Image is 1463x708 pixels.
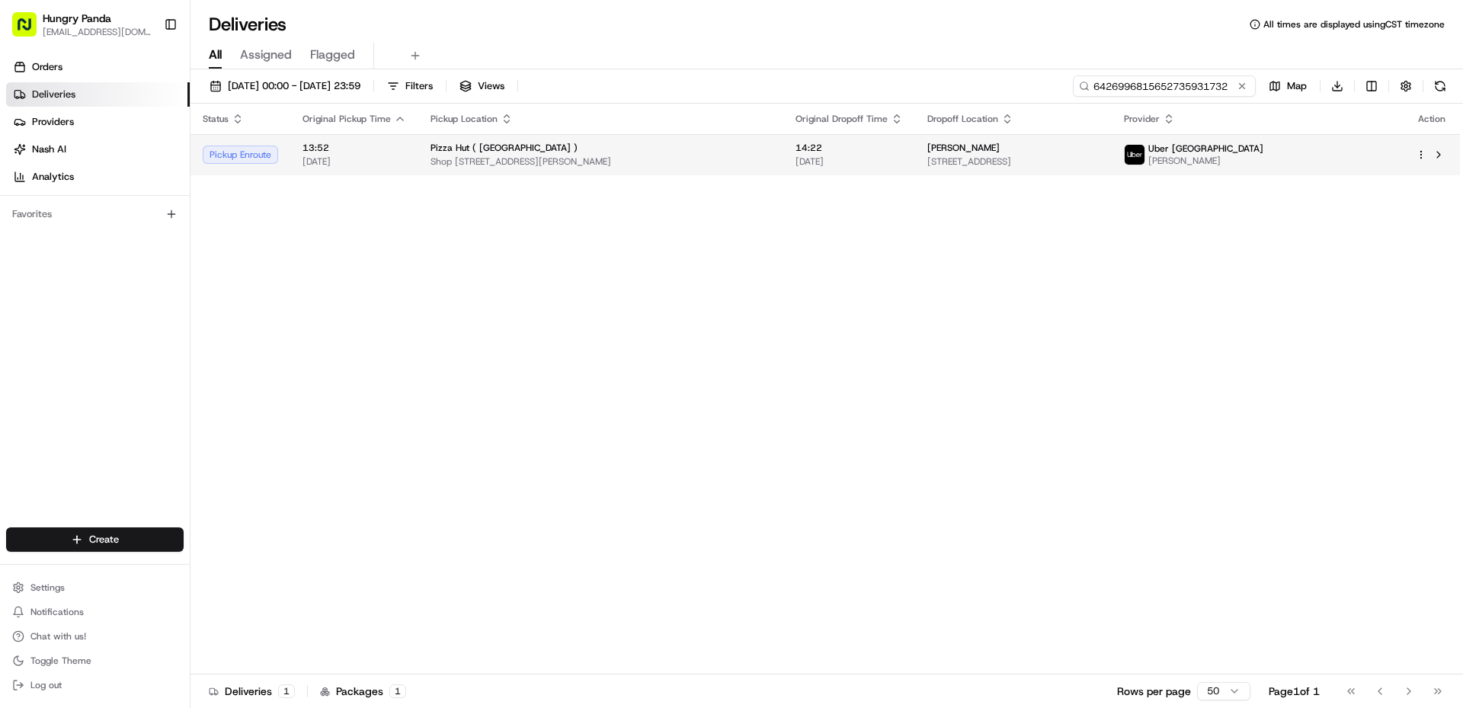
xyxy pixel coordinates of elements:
[1148,155,1263,167] span: [PERSON_NAME]
[1287,79,1307,93] span: Map
[47,236,123,248] span: [PERSON_NAME]
[6,165,190,189] a: Analytics
[209,12,287,37] h1: Deliveries
[129,342,141,354] div: 💻
[15,222,40,246] img: Bea Lacdao
[259,150,277,168] button: Start new chat
[32,143,66,156] span: Nash AI
[927,142,1000,154] span: [PERSON_NAME]
[1416,113,1448,125] div: Action
[303,113,391,125] span: Original Pickup Time
[15,342,27,354] div: 📗
[1124,113,1160,125] span: Provider
[1269,684,1320,699] div: Page 1 of 1
[796,113,888,125] span: Original Dropoff Time
[303,155,406,168] span: [DATE]
[15,15,46,46] img: Nash
[1073,75,1256,97] input: Type to search
[320,684,406,699] div: Packages
[1117,684,1191,699] p: Rows per page
[43,11,111,26] button: Hungry Panda
[278,684,295,698] div: 1
[59,277,94,290] span: 8月15日
[69,161,210,173] div: We're available if you need us!
[6,527,184,552] button: Create
[30,655,91,667] span: Toggle Theme
[405,79,433,93] span: Filters
[123,335,251,362] a: 💻API Documentation
[796,155,903,168] span: [DATE]
[15,61,277,85] p: Welcome 👋
[6,202,184,226] div: Favorites
[380,75,440,97] button: Filters
[15,198,102,210] div: Past conversations
[6,626,184,647] button: Chat with us!
[431,113,498,125] span: Pickup Location
[135,236,171,248] span: 8月19日
[144,341,245,356] span: API Documentation
[1125,145,1144,165] img: uber-new-logo.jpeg
[796,142,903,154] span: 14:22
[6,601,184,623] button: Notifications
[32,170,74,184] span: Analytics
[6,137,190,162] a: Nash AI
[927,113,998,125] span: Dropoff Location
[303,142,406,154] span: 13:52
[431,155,771,168] span: Shop [STREET_ADDRESS][PERSON_NAME]
[6,674,184,696] button: Log out
[6,577,184,598] button: Settings
[30,341,117,356] span: Knowledge Base
[32,115,74,129] span: Providers
[126,236,132,248] span: •
[236,195,277,213] button: See all
[389,684,406,698] div: 1
[50,277,56,290] span: •
[927,155,1100,168] span: [STREET_ADDRESS]
[453,75,511,97] button: Views
[30,679,62,691] span: Log out
[1429,75,1451,97] button: Refresh
[228,79,360,93] span: [DATE] 00:00 - [DATE] 23:59
[478,79,504,93] span: Views
[43,26,152,38] button: [EMAIL_ADDRESS][DOMAIN_NAME]
[89,533,119,546] span: Create
[6,55,190,79] a: Orders
[6,6,158,43] button: Hungry Panda[EMAIL_ADDRESS][DOMAIN_NAME]
[1148,143,1263,155] span: Uber [GEOGRAPHIC_DATA]
[240,46,292,64] span: Assigned
[40,98,251,114] input: Clear
[6,650,184,671] button: Toggle Theme
[310,46,355,64] span: Flagged
[1262,75,1314,97] button: Map
[32,88,75,101] span: Deliveries
[30,606,84,618] span: Notifications
[203,75,367,97] button: [DATE] 00:00 - [DATE] 23:59
[32,60,62,74] span: Orders
[30,237,43,249] img: 1736555255976-a54dd68f-1ca7-489b-9aae-adbdc363a1c4
[6,82,190,107] a: Deliveries
[431,142,578,154] span: Pizza Hut ( [GEOGRAPHIC_DATA] )
[209,684,295,699] div: Deliveries
[209,46,222,64] span: All
[32,146,59,173] img: 4281594248423_2fcf9dad9f2a874258b8_72.png
[30,630,86,642] span: Chat with us!
[6,110,190,134] a: Providers
[152,378,184,389] span: Pylon
[30,581,65,594] span: Settings
[9,335,123,362] a: 📗Knowledge Base
[15,146,43,173] img: 1736555255976-a54dd68f-1ca7-489b-9aae-adbdc363a1c4
[203,113,229,125] span: Status
[69,146,250,161] div: Start new chat
[107,377,184,389] a: Powered byPylon
[1263,18,1445,30] span: All times are displayed using CST timezone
